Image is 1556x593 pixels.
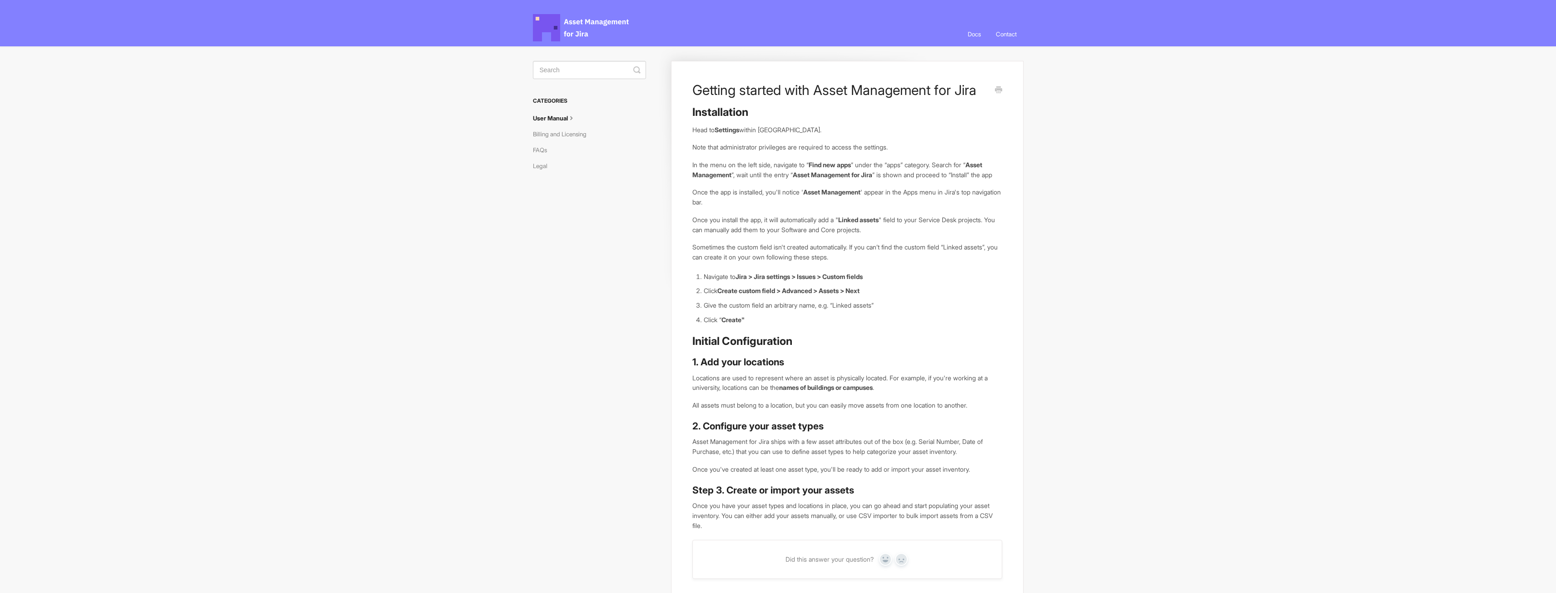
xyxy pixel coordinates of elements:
p: Sometimes the custom field isn't created automatically. If you can’t find the custom field “Linke... [692,242,1002,262]
li: Click [704,286,1002,296]
span: Asset Management for Jira Docs [533,14,630,41]
h2: Installation [692,105,1002,120]
strong: names of buildings or campuses [779,384,873,391]
p: In the menu on the left side, navigate to “ ” under the “apps” category. Search for “ ”, wait unt... [692,160,1002,179]
strong: Asset Management for Jira [793,171,872,179]
p: Head to within [GEOGRAPHIC_DATA]. [692,125,1002,135]
h3: 1. Add your locations [692,356,1002,369]
h3: Categories [533,93,646,109]
h1: Getting started with Asset Management for Jira [692,82,988,98]
strong: Asset Management [803,188,860,196]
h2: Initial Configuration [692,334,1002,349]
h3: 2. Configure your asset types [692,420,1002,433]
li: Give the custom field an arbitrary name, e.g. “Linked assets” [704,300,1002,310]
p: All assets must belong to a location, but you can easily move assets from one location to another. [692,400,1002,410]
a: Billing and Licensing [533,127,593,141]
li: Click “ [704,315,1002,325]
p: Once you have your asset types and locations in place, you can go ahead and start populating your... [692,501,1002,530]
strong: Linked assets [838,216,879,224]
a: Docs [961,22,988,46]
strong: Create custom field > Advanced > Assets > Next [717,287,860,294]
p: Once the app is installed, you'll notice ' ' appear in the Apps menu in Jira's top navigation bar. [692,187,1002,207]
a: Legal [533,159,554,173]
strong: Find new apps [809,161,851,169]
p: Note that administrator privileges are required to access the settings. [692,142,1002,152]
span: Did this answer your question? [785,555,874,563]
a: User Manual [533,111,583,125]
p: Asset Management for Jira ships with a few asset attributes out of the box (e.g. Serial Number, D... [692,437,1002,456]
strong: Create" [721,316,745,324]
a: Contact [989,22,1024,46]
strong: Jira > Jira settings > Issues > Custom fields [736,273,863,280]
a: FAQs [533,143,554,157]
p: Once you've created at least one asset type, you'll be ready to add or import your asset inventory. [692,464,1002,474]
input: Search [533,61,646,79]
h3: Step 3. Create or import your assets [692,484,1002,497]
p: Locations are used to represent where an asset is physically located. For example, if you're work... [692,373,1002,393]
p: Once you install the app, it will automatically add a " " field to your Service Desk projects. Yo... [692,215,1002,234]
strong: Settings [715,126,739,134]
a: Print this Article [995,85,1002,95]
li: Navigate to [704,272,1002,282]
strong: Asset Management [692,161,982,179]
